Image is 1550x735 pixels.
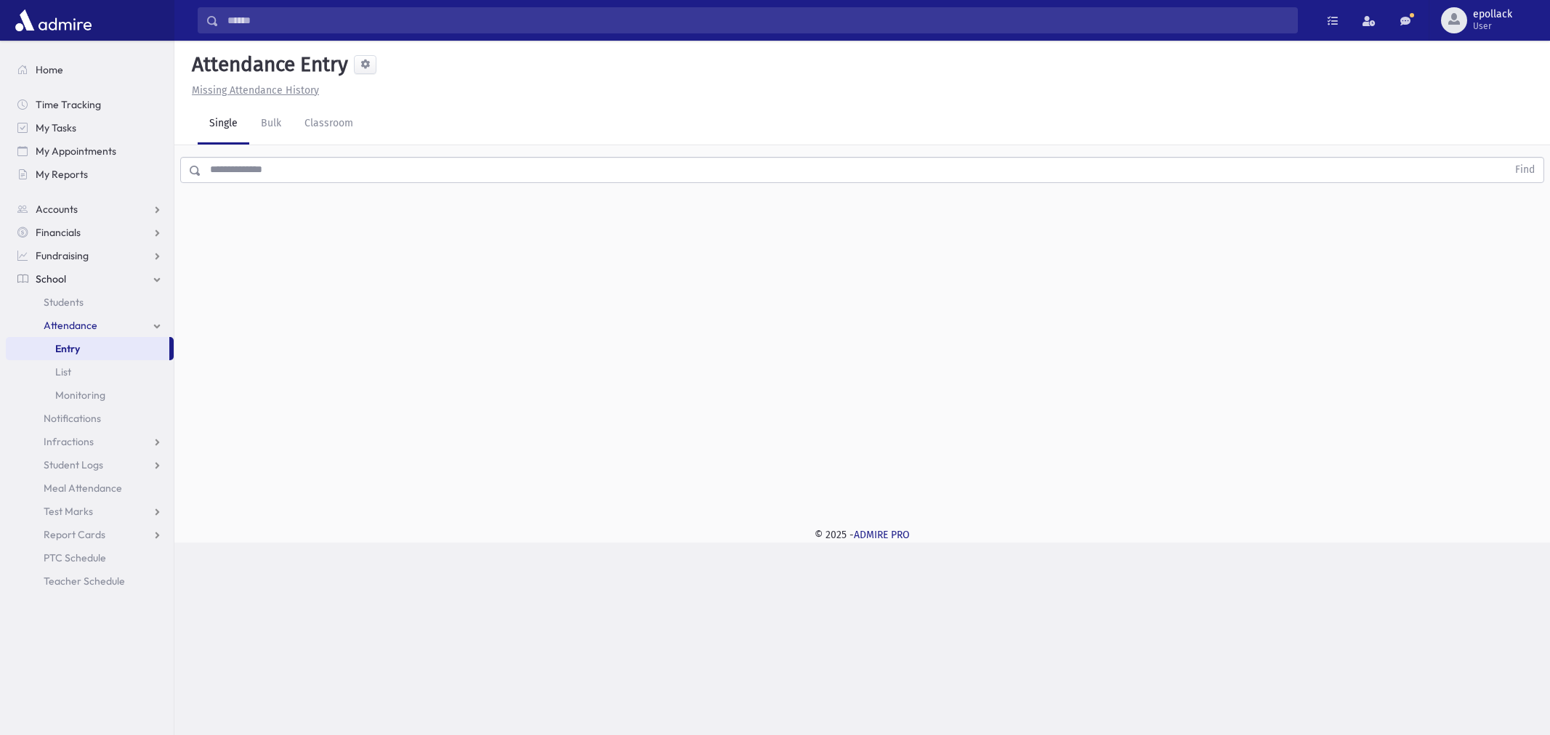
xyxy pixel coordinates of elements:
[44,296,84,309] span: Students
[1473,9,1512,20] span: epollack
[6,360,174,383] a: List
[44,482,122,495] span: Meal Attendance
[55,342,80,355] span: Entry
[6,569,174,593] a: Teacher Schedule
[36,203,78,216] span: Accounts
[36,145,116,158] span: My Appointments
[198,527,1527,543] div: © 2025 -
[6,546,174,569] a: PTC Schedule
[36,226,81,239] span: Financials
[6,383,174,407] a: Monitoring
[6,523,174,546] a: Report Cards
[36,121,76,134] span: My Tasks
[44,551,106,564] span: PTC Schedule
[6,337,169,360] a: Entry
[1473,20,1512,32] span: User
[6,198,174,221] a: Accounts
[44,528,105,541] span: Report Cards
[6,407,174,430] a: Notifications
[6,93,174,116] a: Time Tracking
[44,505,93,518] span: Test Marks
[6,163,174,186] a: My Reports
[36,249,89,262] span: Fundraising
[192,84,319,97] u: Missing Attendance History
[44,412,101,425] span: Notifications
[6,453,174,476] a: Student Logs
[6,291,174,314] a: Students
[6,314,174,337] a: Attendance
[186,84,319,97] a: Missing Attendance History
[6,58,174,81] a: Home
[854,529,910,541] a: ADMIRE PRO
[36,168,88,181] span: My Reports
[249,104,293,145] a: Bulk
[6,116,174,139] a: My Tasks
[1506,158,1543,182] button: Find
[36,98,101,111] span: Time Tracking
[44,435,94,448] span: Infractions
[186,52,348,77] h5: Attendance Entry
[6,500,174,523] a: Test Marks
[6,267,174,291] a: School
[44,319,97,332] span: Attendance
[55,365,71,378] span: List
[44,458,103,471] span: Student Logs
[36,63,63,76] span: Home
[293,104,365,145] a: Classroom
[6,221,174,244] a: Financials
[198,104,249,145] a: Single
[219,7,1297,33] input: Search
[6,139,174,163] a: My Appointments
[36,272,66,285] span: School
[6,244,174,267] a: Fundraising
[12,6,95,35] img: AdmirePro
[6,430,174,453] a: Infractions
[44,574,125,588] span: Teacher Schedule
[6,476,174,500] a: Meal Attendance
[55,389,105,402] span: Monitoring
